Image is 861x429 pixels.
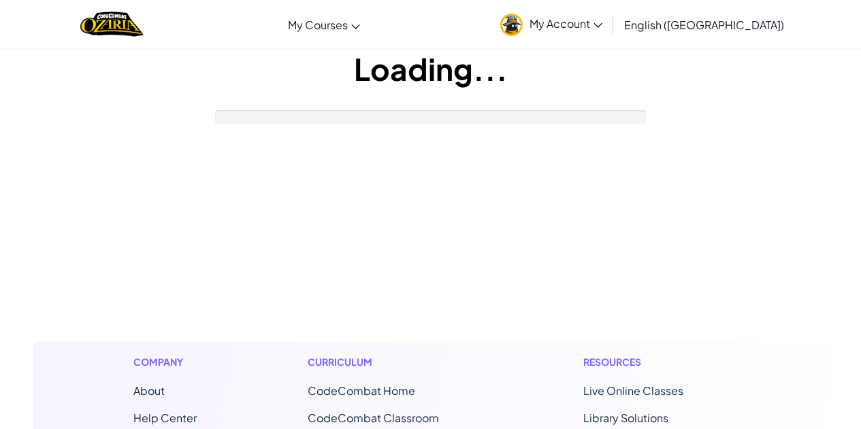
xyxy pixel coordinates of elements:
img: avatar [500,14,523,36]
a: Library Solutions [583,411,668,425]
a: English ([GEOGRAPHIC_DATA]) [617,6,791,43]
span: My Courses [288,18,348,32]
h1: Resources [583,355,728,369]
a: About [133,383,165,398]
a: Ozaria by CodeCombat logo [80,10,144,38]
span: CodeCombat Home [308,383,415,398]
h1: Curriculum [308,355,472,369]
a: My Courses [281,6,367,43]
span: My Account [530,16,602,31]
a: Live Online Classes [583,383,683,398]
img: Home [80,10,144,38]
a: CodeCombat Classroom [308,411,439,425]
a: Help Center [133,411,197,425]
span: English ([GEOGRAPHIC_DATA]) [624,18,784,32]
h1: Company [133,355,197,369]
a: My Account [493,3,609,46]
